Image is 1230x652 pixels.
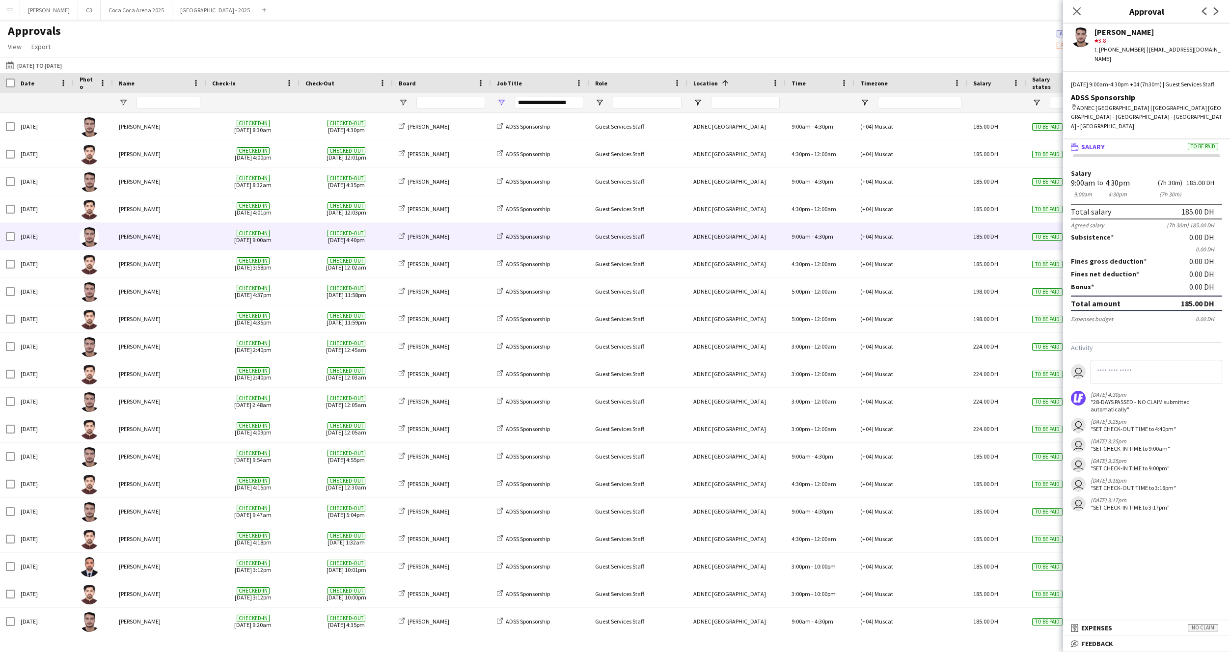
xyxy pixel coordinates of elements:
div: (+04) Muscat [854,415,967,442]
div: Guest Services Staff [589,250,687,277]
img: Mohammed Alaloul [80,117,99,137]
div: [PERSON_NAME] [113,305,206,332]
span: ADSS Sponsorship [506,288,550,295]
a: [PERSON_NAME] [399,315,449,323]
div: (+04) Muscat [854,333,967,360]
span: To be paid [1188,143,1218,150]
div: [PERSON_NAME] [113,608,206,635]
span: Approved [1060,30,1085,37]
span: Check-In [212,80,236,87]
span: [DATE] 4:01pm [212,195,294,222]
div: [PERSON_NAME] [113,168,206,195]
span: [PERSON_NAME] [408,288,449,295]
span: Salary [1081,142,1105,151]
div: Guest Services Staff [589,580,687,607]
span: - [812,178,814,185]
div: (7h 30m) 185.00 DH [1167,221,1222,229]
span: 4:30pm [792,150,810,158]
div: [DATE] [15,305,74,332]
span: [DATE] 9:00am [212,223,294,250]
a: ADSS Sponsorship [497,150,550,158]
span: [PERSON_NAME] [408,370,449,378]
div: [DATE] [15,608,74,635]
img: Wajid Khan [80,475,99,494]
span: [PERSON_NAME] [408,590,449,598]
img: Wajid Khan [80,255,99,274]
a: ADSS Sponsorship [497,453,550,460]
a: [PERSON_NAME] [399,260,449,268]
label: Fines net deduction [1071,270,1139,278]
span: ADSS Sponsorship [506,508,550,515]
div: ADNEC [GEOGRAPHIC_DATA] [687,580,786,607]
span: [PERSON_NAME] [408,123,449,130]
span: [DATE] 4:00pm [212,140,294,167]
div: [PERSON_NAME] [113,470,206,497]
div: SalaryTo be paid [1063,154,1230,524]
div: Guest Services Staff [589,498,687,525]
a: ADSS Sponsorship [497,398,550,405]
div: ADNEC [GEOGRAPHIC_DATA] [687,525,786,552]
div: [PERSON_NAME] [113,360,206,387]
a: [PERSON_NAME] [399,618,449,625]
span: 185.00 DH [973,205,998,213]
div: (+04) Muscat [854,388,967,415]
span: 4:30pm [815,123,833,130]
span: ADSS Sponsorship [506,178,550,185]
button: [DATE] to [DATE] [4,59,64,71]
div: 4:30pm [1105,190,1130,198]
a: [PERSON_NAME] [399,398,449,405]
div: ADNEC [GEOGRAPHIC_DATA] [687,388,786,415]
button: Open Filter Menu [595,98,604,107]
img: Wajid Khan [80,310,99,329]
div: [PERSON_NAME] [113,195,206,222]
div: 4:30pm [1105,179,1130,187]
div: [DATE] [15,415,74,442]
div: ADNEC [GEOGRAPHIC_DATA] [687,168,786,195]
div: ADNEC [GEOGRAPHIC_DATA] [687,195,786,222]
div: [DATE] [15,525,74,552]
input: Board Filter Input [416,97,485,109]
span: ADSS Sponsorship [506,590,550,598]
div: [PERSON_NAME] [113,443,206,470]
span: Location [693,80,718,87]
span: ADSS Sponsorship [506,453,550,460]
a: ADSS Sponsorship [497,563,550,570]
a: ADSS Sponsorship [497,370,550,378]
img: Mohammed Alaloul [80,227,99,247]
span: 185.00 DH [973,178,998,185]
div: (+04) Muscat [854,223,967,250]
a: ADSS Sponsorship [497,618,550,625]
div: ADNEC [GEOGRAPHIC_DATA] [687,223,786,250]
span: 4188 of 9150 [1057,28,1132,37]
input: Role Filter Input [613,97,682,109]
img: Wajid Khan [80,530,99,549]
div: 3.8 [1094,36,1222,45]
button: Open Filter Menu [860,98,869,107]
a: [PERSON_NAME] [399,233,449,240]
span: ADSS Sponsorship [506,205,550,213]
mat-expansion-panel-header: Feedback [1063,636,1230,651]
span: [PERSON_NAME] [408,233,449,240]
a: [PERSON_NAME] [399,508,449,515]
span: - [811,150,813,158]
span: To be paid [1032,123,1063,131]
span: [PERSON_NAME] [408,618,449,625]
span: Checked-out [328,147,365,155]
a: [PERSON_NAME] [399,563,449,570]
div: [PERSON_NAME] [113,553,206,580]
div: Total salary [1071,207,1111,217]
span: Name [119,80,135,87]
input: Timezone Filter Input [878,97,961,109]
div: t. [PHONE_NUMBER] | [EMAIL_ADDRESS][DOMAIN_NAME] [1094,45,1222,63]
label: Bonus [1071,282,1094,291]
div: (+04) Muscat [854,195,967,222]
span: 12:00am [814,150,836,158]
span: 185.00 DH [973,123,998,130]
div: [PERSON_NAME] [113,498,206,525]
div: ADNEC [GEOGRAPHIC_DATA] [687,498,786,525]
span: [PERSON_NAME] [408,315,449,323]
a: View [4,40,26,53]
img: Mohammed Alaloul [80,392,99,412]
span: [PERSON_NAME] [408,150,449,158]
div: (+04) Muscat [854,140,967,167]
